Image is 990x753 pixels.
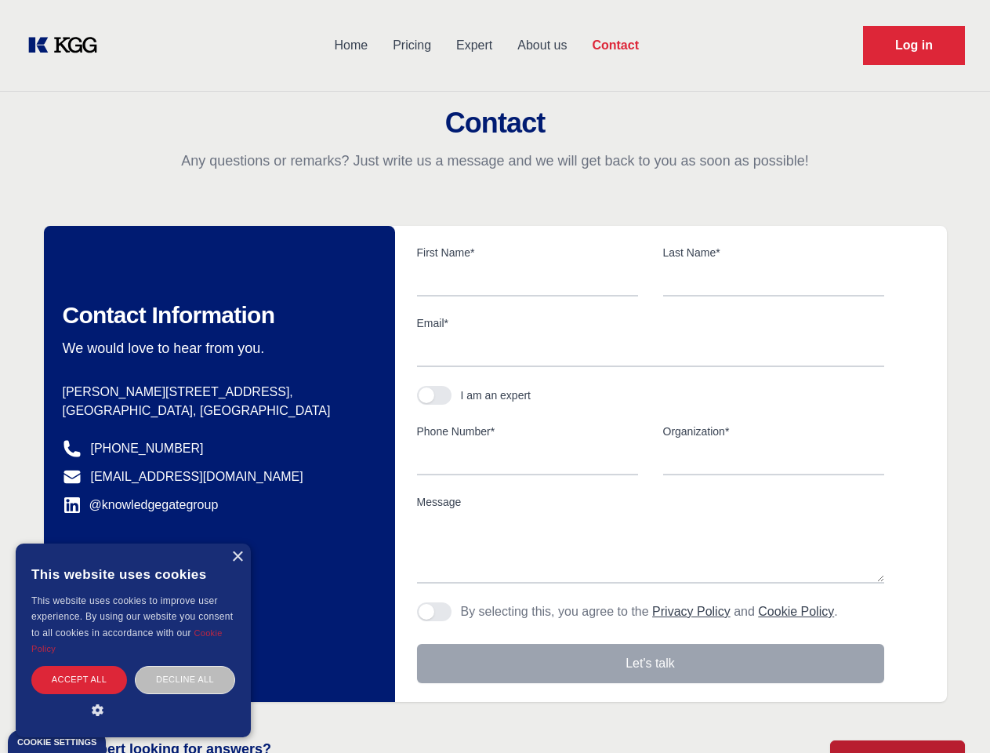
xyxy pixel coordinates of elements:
[63,496,219,515] a: @knowledgegategroup
[417,424,638,439] label: Phone Number*
[17,738,96,747] div: Cookie settings
[380,25,444,66] a: Pricing
[31,555,235,593] div: This website uses cookies
[91,439,204,458] a: [PHONE_NUMBER]
[135,666,235,693] div: Decline all
[579,25,651,66] a: Contact
[417,315,884,331] label: Email*
[63,339,370,358] p: We would love to hear from you.
[652,605,731,618] a: Privacy Policy
[417,644,884,683] button: Let's talk
[461,602,838,621] p: By selecting this, you agree to the and .
[19,151,971,170] p: Any questions or remarks? Just write us a message and we will get back to you as soon as possible!
[231,551,243,563] div: Close
[663,245,884,260] label: Last Name*
[63,301,370,329] h2: Contact Information
[19,107,971,139] h2: Contact
[417,494,884,510] label: Message
[31,628,223,653] a: Cookie Policy
[321,25,380,66] a: Home
[91,467,303,486] a: [EMAIL_ADDRESS][DOMAIN_NAME]
[505,25,579,66] a: About us
[444,25,505,66] a: Expert
[461,387,531,403] div: I am an expert
[31,595,233,638] span: This website uses cookies to improve user experience. By using our website you consent to all coo...
[63,402,370,420] p: [GEOGRAPHIC_DATA], [GEOGRAPHIC_DATA]
[863,26,965,65] a: Request Demo
[417,245,638,260] label: First Name*
[25,33,110,58] a: KOL Knowledge Platform: Talk to Key External Experts (KEE)
[758,605,834,618] a: Cookie Policy
[663,424,884,439] label: Organization*
[912,678,990,753] iframe: Chat Widget
[31,666,127,693] div: Accept all
[63,383,370,402] p: [PERSON_NAME][STREET_ADDRESS],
